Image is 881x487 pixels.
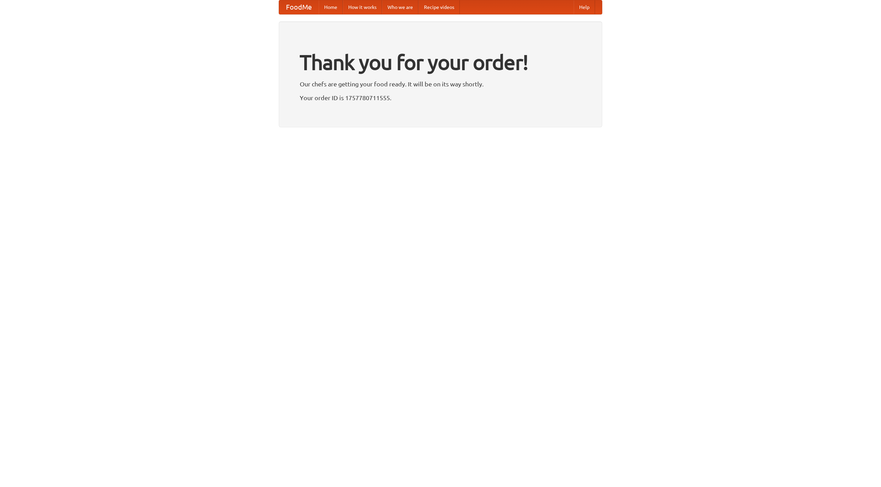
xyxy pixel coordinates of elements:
p: Our chefs are getting your food ready. It will be on its way shortly. [300,79,581,89]
h1: Thank you for your order! [300,46,581,79]
a: Home [319,0,343,14]
a: Who we are [382,0,418,14]
a: FoodMe [279,0,319,14]
a: How it works [343,0,382,14]
a: Help [574,0,595,14]
p: Your order ID is 1757780711555. [300,93,581,103]
a: Recipe videos [418,0,460,14]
